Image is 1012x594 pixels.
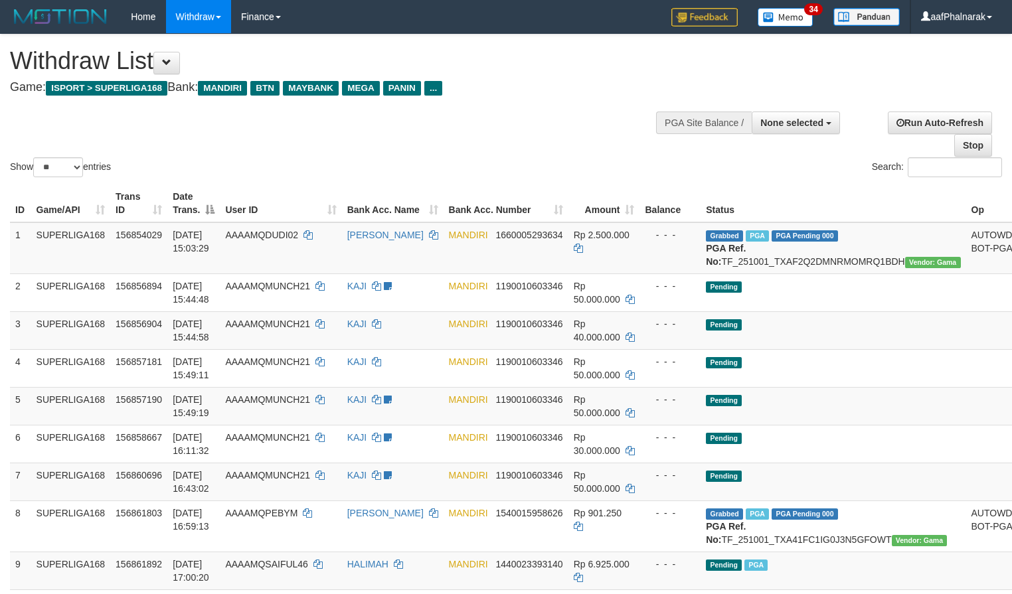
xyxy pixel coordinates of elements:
span: Copy 1660005293634 to clipboard [495,230,562,240]
span: None selected [760,117,823,128]
td: SUPERLIGA168 [31,311,111,349]
td: TF_251001_TXA41FC1IG0J3N5GFOWT [701,500,966,552]
td: SUPERLIGA168 [31,500,111,552]
span: MANDIRI [449,356,488,367]
label: Show entries [10,157,111,177]
span: Copy 1190010603346 to clipboard [495,281,562,291]
span: [DATE] 15:49:19 [173,394,209,418]
th: ID [10,185,31,222]
span: Pending [706,357,742,368]
span: AAAAMQMUNCH21 [225,356,310,367]
a: KAJI [347,281,367,291]
td: SUPERLIGA168 [31,222,111,274]
th: Game/API: activate to sort column ascending [31,185,111,222]
td: 1 [10,222,31,274]
span: Rp 901.250 [574,508,622,518]
span: 156861892 [116,559,162,569]
td: SUPERLIGA168 [31,387,111,425]
span: AAAAMQMUNCH21 [225,470,310,481]
span: MANDIRI [198,81,247,96]
span: Pending [706,559,742,571]
span: [DATE] 15:03:29 [173,230,209,254]
span: BTN [250,81,280,96]
td: SUPERLIGA168 [31,552,111,589]
span: Rp 50.000.000 [574,470,620,494]
a: Stop [954,134,992,157]
span: [DATE] 16:59:13 [173,508,209,532]
span: 156858667 [116,432,162,443]
span: AAAAMQMUNCH21 [225,394,310,405]
b: PGA Ref. No: [706,243,746,267]
span: PGA Pending [772,508,838,520]
span: PANIN [383,81,421,96]
div: - - - [645,469,695,482]
td: 2 [10,273,31,311]
button: None selected [752,111,840,134]
th: User ID: activate to sort column ascending [220,185,341,222]
span: MANDIRI [449,319,488,329]
span: Rp 2.500.000 [574,230,630,240]
span: [DATE] 15:44:58 [173,319,209,342]
div: - - - [645,317,695,331]
th: Trans ID: activate to sort column ascending [110,185,167,222]
span: [DATE] 15:44:48 [173,281,209,305]
a: KAJI [347,432,367,443]
span: Copy 1190010603346 to clipboard [495,432,562,443]
span: [DATE] 17:00:20 [173,559,209,583]
span: 156857181 [116,356,162,367]
span: Copy 1190010603346 to clipboard [495,394,562,405]
td: SUPERLIGA168 [31,273,111,311]
span: Pending [706,281,742,293]
div: - - - [645,279,695,293]
span: ISPORT > SUPERLIGA168 [46,81,167,96]
select: Showentries [33,157,83,177]
span: Pending [706,433,742,444]
span: AAAAMQMUNCH21 [225,432,310,443]
th: Bank Acc. Number: activate to sort column ascending [444,185,568,222]
td: 9 [10,552,31,589]
span: MANDIRI [449,508,488,518]
span: AAAAMQPEBYM [225,508,297,518]
td: 7 [10,463,31,500]
span: 156856904 [116,319,162,329]
span: Copy 1440023393140 to clipboard [495,559,562,569]
span: Vendor URL: https://trx31.1velocity.biz [892,535,948,546]
a: KAJI [347,394,367,405]
span: Copy 1190010603346 to clipboard [495,319,562,329]
span: MEGA [342,81,380,96]
td: SUPERLIGA168 [31,463,111,500]
a: KAJI [347,470,367,481]
span: AAAAMQMUNCH21 [225,319,310,329]
td: 8 [10,500,31,552]
span: Pending [706,395,742,406]
span: 156857190 [116,394,162,405]
img: MOTION_logo.png [10,7,111,27]
td: 5 [10,387,31,425]
span: AAAAMQDUDI02 [225,230,298,240]
span: MANDIRI [449,394,488,405]
span: MANDIRI [449,281,488,291]
td: 3 [10,311,31,349]
a: [PERSON_NAME] [347,230,424,240]
a: KAJI [347,356,367,367]
span: Pending [706,319,742,331]
input: Search: [908,157,1002,177]
div: - - - [645,355,695,368]
label: Search: [872,157,1002,177]
span: MANDIRI [449,559,488,569]
span: Copy 1540015958626 to clipboard [495,508,562,518]
div: - - - [645,506,695,520]
span: AAAAMQSAIFUL46 [225,559,308,569]
th: Amount: activate to sort column ascending [568,185,640,222]
img: Feedback.jpg [671,8,738,27]
span: Grabbed [706,230,743,242]
span: 156856894 [116,281,162,291]
td: 6 [10,425,31,463]
td: SUPERLIGA168 [31,349,111,387]
span: [DATE] 15:49:11 [173,356,209,380]
span: Marked by aafchhiseyha [744,559,768,571]
a: KAJI [347,319,367,329]
span: Rp 6.925.000 [574,559,630,569]
span: AAAAMQMUNCH21 [225,281,310,291]
span: PGA Pending [772,230,838,242]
